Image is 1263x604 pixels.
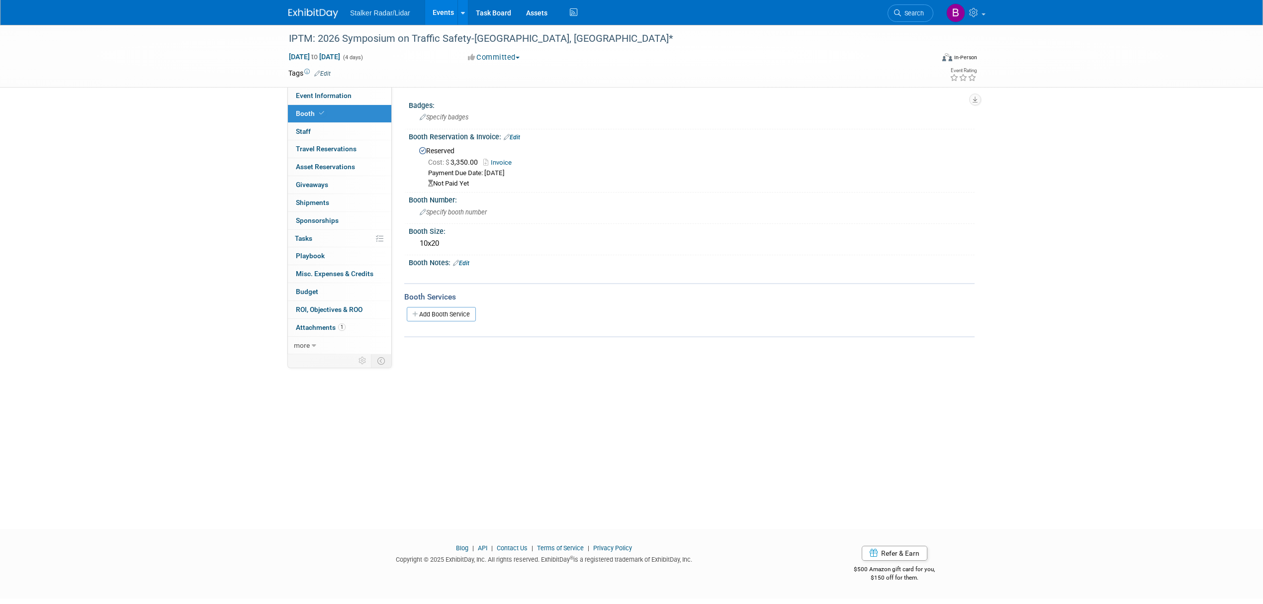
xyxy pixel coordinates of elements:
[862,546,927,561] a: Refer & Earn
[288,158,391,176] a: Asset Reservations
[875,52,977,67] div: Event Format
[428,169,967,178] div: Payment Due Date: [DATE]
[296,199,329,206] span: Shipments
[288,176,391,194] a: Giveaways
[409,224,975,236] div: Booth Size:
[296,252,325,260] span: Playbook
[497,544,528,552] a: Contact Us
[288,247,391,265] a: Playbook
[416,236,967,251] div: 10x20
[464,52,524,63] button: Committed
[296,163,355,171] span: Asset Reservations
[814,574,975,582] div: $150 off for them.
[296,109,326,117] span: Booth
[950,68,977,73] div: Event Rating
[350,9,410,17] span: Stalker Radar/Lidar
[288,68,331,78] td: Tags
[288,319,391,336] a: Attachments1
[296,216,339,224] span: Sponsorships
[489,544,495,552] span: |
[901,9,924,17] span: Search
[409,98,975,110] div: Badges:
[285,30,918,48] div: IPTM: 2026 Symposium on Traffic Safety-[GEOGRAPHIC_DATA], [GEOGRAPHIC_DATA]*
[428,158,482,166] span: 3,350.00
[288,553,800,564] div: Copyright © 2025 ExhibitDay, Inc. All rights reserved. ExhibitDay is a registered trademark of Ex...
[409,193,975,205] div: Booth Number:
[409,255,975,268] div: Booth Notes:
[409,129,975,142] div: Booth Reservation & Invoice:
[296,181,328,189] span: Giveaways
[295,234,312,242] span: Tasks
[294,341,310,349] span: more
[288,283,391,301] a: Budget
[338,323,346,331] span: 1
[288,265,391,283] a: Misc. Expenses & Credits
[288,194,391,211] a: Shipments
[371,354,392,367] td: Toggle Event Tabs
[288,140,391,158] a: Travel Reservations
[470,544,476,552] span: |
[342,54,363,61] span: (4 days)
[942,53,952,61] img: Format-Inperson.png
[593,544,632,552] a: Privacy Policy
[288,230,391,247] a: Tasks
[296,323,346,331] span: Attachments
[453,260,469,267] a: Edit
[420,208,487,216] span: Specify booth number
[954,54,977,61] div: In-Person
[504,134,520,141] a: Edit
[296,305,362,313] span: ROI, Objectives & ROO
[288,87,391,104] a: Event Information
[483,159,517,166] a: Invoice
[310,53,319,61] span: to
[420,113,468,121] span: Specify badges
[354,354,371,367] td: Personalize Event Tab Strip
[428,158,451,166] span: Cost: $
[407,307,476,321] a: Add Booth Service
[288,212,391,229] a: Sponsorships
[296,288,318,296] span: Budget
[946,3,965,22] img: Brooke Journet
[570,555,573,561] sup: ®
[416,143,967,189] div: Reserved
[404,292,975,302] div: Booth Services
[478,544,487,552] a: API
[288,105,391,122] a: Booth
[288,52,341,61] span: [DATE] [DATE]
[537,544,584,552] a: Terms of Service
[296,270,373,278] span: Misc. Expenses & Credits
[456,544,468,552] a: Blog
[888,4,933,22] a: Search
[296,145,357,153] span: Travel Reservations
[428,179,967,189] div: Not Paid Yet
[296,127,311,135] span: Staff
[814,559,975,582] div: $500 Amazon gift card for you,
[288,123,391,140] a: Staff
[585,544,592,552] span: |
[288,301,391,318] a: ROI, Objectives & ROO
[288,337,391,354] a: more
[296,92,352,100] span: Event Information
[288,8,338,18] img: ExhibitDay
[314,70,331,77] a: Edit
[529,544,536,552] span: |
[319,110,324,116] i: Booth reservation complete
